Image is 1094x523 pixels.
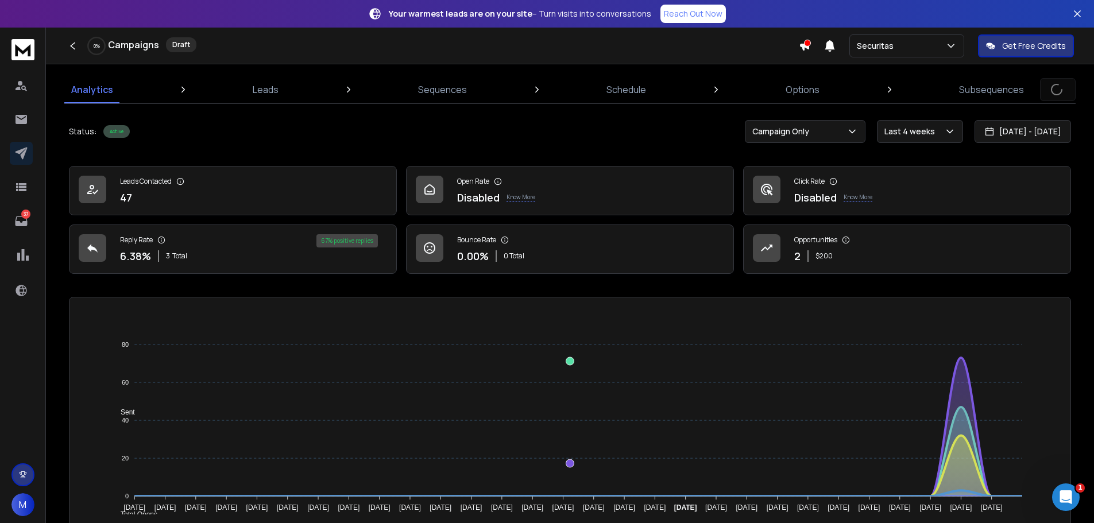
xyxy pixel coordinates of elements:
[10,210,33,233] a: 37
[828,503,849,512] tspan: [DATE]
[600,76,653,103] a: Schedule
[736,503,757,512] tspan: [DATE]
[122,455,129,462] tspan: 20
[11,493,34,516] button: M
[307,503,329,512] tspan: [DATE]
[743,166,1071,215] a: Click RateDisabledKnow More
[172,251,187,261] span: Total
[166,251,170,261] span: 3
[120,189,132,206] p: 47
[952,76,1031,103] a: Subsequences
[120,248,151,264] p: 6.38 %
[399,503,421,512] tspan: [DATE]
[644,503,666,512] tspan: [DATE]
[406,166,734,215] a: Open RateDisabledKnow More
[71,83,113,96] p: Analytics
[705,503,727,512] tspan: [DATE]
[752,126,814,137] p: Campaign Only
[277,503,299,512] tspan: [DATE]
[794,189,837,206] p: Disabled
[507,193,535,202] p: Know More
[457,235,496,245] p: Bounce Rate
[767,503,788,512] tspan: [DATE]
[978,34,1074,57] button: Get Free Credits
[504,251,524,261] p: 0 Total
[120,177,172,186] p: Leads Contacted
[457,177,489,186] p: Open Rate
[844,193,872,202] p: Know More
[1002,40,1066,52] p: Get Free Credits
[246,503,268,512] tspan: [DATE]
[884,126,940,137] p: Last 4 weeks
[794,177,825,186] p: Click Rate
[660,5,726,23] a: Reach Out Now
[1076,483,1085,493] span: 1
[112,408,135,416] span: Sent
[857,40,898,52] p: Securitas
[797,503,819,512] tspan: [DATE]
[461,503,482,512] tspan: [DATE]
[69,166,397,215] a: Leads Contacted47
[664,8,722,20] p: Reach Out Now
[215,503,237,512] tspan: [DATE]
[430,503,451,512] tspan: [DATE]
[794,248,801,264] p: 2
[253,83,279,96] p: Leads
[338,503,359,512] tspan: [DATE]
[316,234,378,247] div: 67 % positive replies
[552,503,574,512] tspan: [DATE]
[457,189,500,206] p: Disabled
[815,251,833,261] p: $ 200
[64,76,120,103] a: Analytics
[69,224,397,274] a: Reply Rate6.38%3Total67% positive replies
[103,125,130,138] div: Active
[21,210,30,219] p: 37
[491,503,513,512] tspan: [DATE]
[959,83,1024,96] p: Subsequences
[123,503,145,512] tspan: [DATE]
[122,379,129,386] tspan: 60
[122,417,129,424] tspan: 40
[779,76,826,103] a: Options
[125,493,129,499] tspan: 0
[246,76,285,103] a: Leads
[674,503,697,512] tspan: [DATE]
[108,38,159,52] h1: Campaigns
[418,83,467,96] p: Sequences
[794,235,837,245] p: Opportunities
[389,8,532,19] strong: Your warmest leads are on your site
[369,503,391,512] tspan: [DATE]
[975,120,1071,143] button: [DATE] - [DATE]
[786,83,819,96] p: Options
[743,224,1071,274] a: Opportunities2$200
[859,503,880,512] tspan: [DATE]
[11,39,34,60] img: logo
[406,224,734,274] a: Bounce Rate0.00%0 Total
[981,503,1003,512] tspan: [DATE]
[166,37,196,52] div: Draft
[154,503,176,512] tspan: [DATE]
[94,42,100,49] p: 0 %
[521,503,543,512] tspan: [DATE]
[583,503,605,512] tspan: [DATE]
[457,248,489,264] p: 0.00 %
[606,83,646,96] p: Schedule
[389,8,651,20] p: – Turn visits into conversations
[950,503,972,512] tspan: [DATE]
[122,341,129,348] tspan: 80
[112,510,157,518] span: Total Opens
[120,235,153,245] p: Reply Rate
[411,76,474,103] a: Sequences
[1052,483,1080,511] iframe: Intercom live chat
[69,126,96,137] p: Status:
[185,503,207,512] tspan: [DATE]
[613,503,635,512] tspan: [DATE]
[889,503,911,512] tspan: [DATE]
[919,503,941,512] tspan: [DATE]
